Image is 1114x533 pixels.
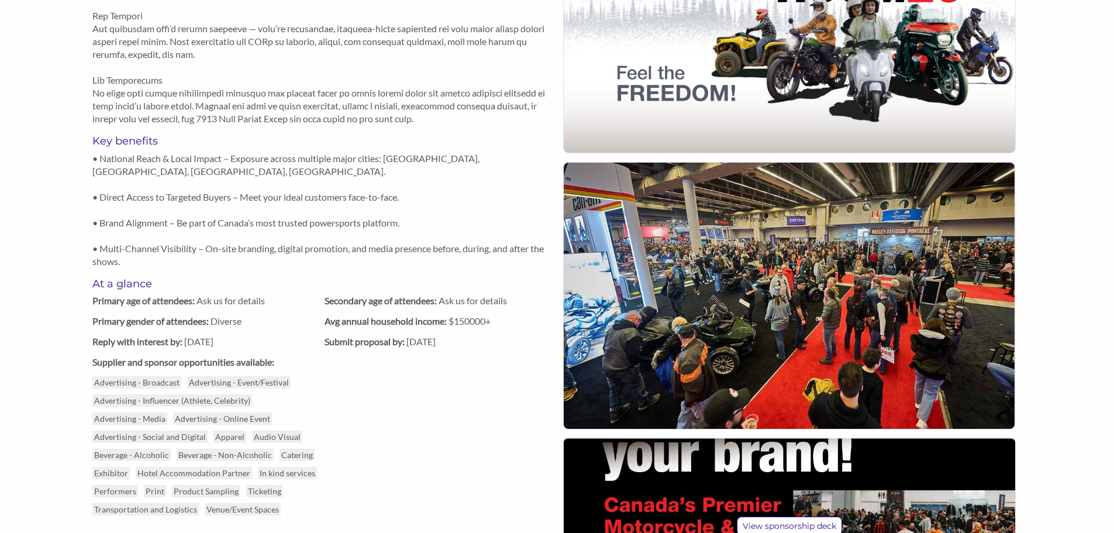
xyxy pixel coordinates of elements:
[136,467,252,479] p: Hotel Accommodation Partner
[92,315,209,326] strong: Primary gender of attendees:
[187,376,291,388] p: Advertising - Event/Festival
[325,295,437,306] strong: Secondary age of attendees:
[92,467,130,479] p: Exhibitor
[92,449,171,461] p: Beverage - Alcoholic
[92,412,167,425] p: Advertising - Media
[92,431,208,443] p: Advertising - Social and Digital
[92,295,325,306] label: Ask us for details
[144,485,166,497] p: Print
[173,412,272,425] p: Advertising - Online Event
[325,315,447,326] strong: Avg annual household income:
[172,485,240,497] p: Product Sampling
[325,315,557,326] label: $150000+
[92,336,325,347] label: [DATE]
[92,336,182,347] strong: Reply with interest by:
[177,449,274,461] p: Beverage - Non-Alcoholic
[258,467,317,479] p: In kind services
[92,394,252,407] p: Advertising - Influencer (Athlete, Celebrity)
[325,336,405,347] strong: Submit proposal by:
[92,295,195,306] strong: Primary age of attendees:
[92,376,181,388] p: Advertising - Broadcast
[92,503,199,515] p: Transportation and Logistics
[92,485,138,497] p: Performers
[252,431,302,443] p: Audio Visual
[325,295,557,306] label: Ask us for details
[205,503,281,515] p: Venue/Event Spaces
[213,431,246,443] p: Apparel
[92,277,557,290] h5: At a glance
[92,315,325,326] label: Diverse
[280,449,315,461] p: Catering
[564,163,1015,429] img: p3smjvzlkxzqvdzzqfmj.jpg
[92,135,557,147] h5: Key benefits
[92,152,557,268] p: • National Reach & Local Impact – Exposure across multiple major cities: [GEOGRAPHIC_DATA], [GEOG...
[325,336,557,347] label: [DATE]
[246,485,283,497] p: Ticketing
[92,356,274,367] strong: Supplier and sponsor opportunities available:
